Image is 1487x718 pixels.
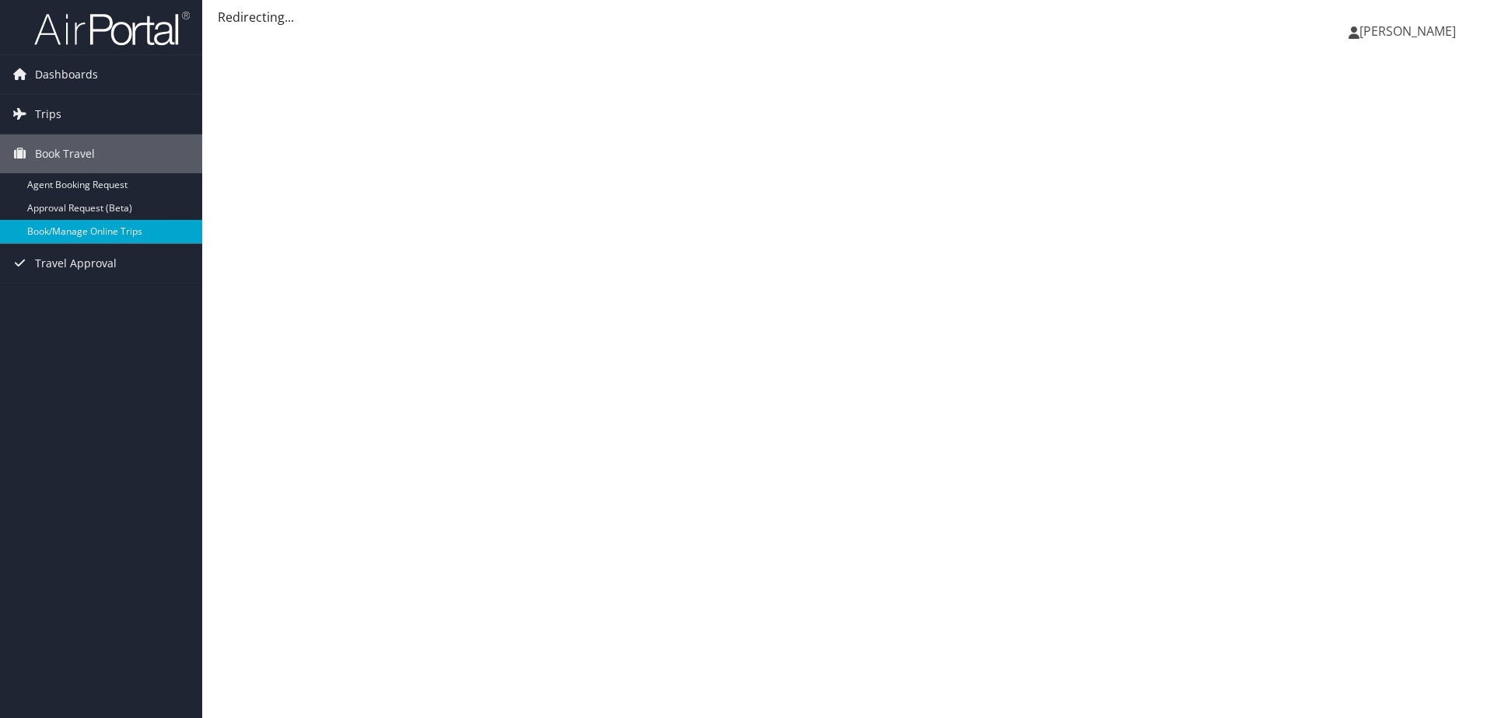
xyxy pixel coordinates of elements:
[1359,23,1456,40] span: [PERSON_NAME]
[34,10,190,47] img: airportal-logo.png
[35,55,98,94] span: Dashboards
[1349,8,1471,54] a: [PERSON_NAME]
[35,134,95,173] span: Book Travel
[35,244,117,283] span: Travel Approval
[218,8,1471,26] div: Redirecting...
[35,95,61,134] span: Trips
